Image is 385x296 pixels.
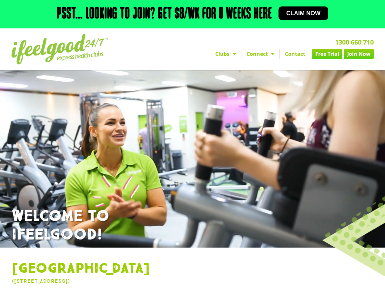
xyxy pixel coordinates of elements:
a: ([STREET_ADDRESS]) [12,278,70,284]
h1: [GEOGRAPHIC_DATA] [12,260,373,277]
a: 1300 660 710 [335,38,374,46]
h2: Psst… Looking to join? Get $8/wk for 8 weeks here [57,6,272,22]
nav: Menu [140,49,374,59]
a: Join Now [344,49,374,59]
a: Connect [241,49,279,59]
a: Clubs [210,49,241,59]
a: Claim now [279,6,328,20]
span: Claim now [286,10,320,16]
h1: WELCOME TO IFEELGOOD! [12,207,373,244]
a: Contact [280,49,310,59]
a: Free Trial [312,49,342,59]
